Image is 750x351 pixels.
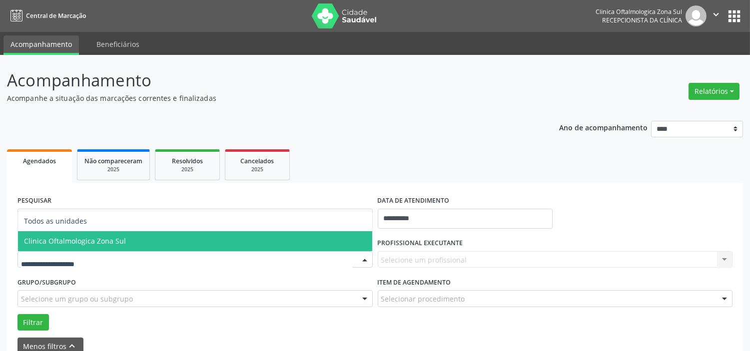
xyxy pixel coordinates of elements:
p: Ano de acompanhamento [559,121,648,133]
i:  [711,9,722,20]
button: apps [726,7,743,25]
div: 2025 [162,166,212,173]
label: Grupo/Subgrupo [17,275,76,290]
span: Clinica Oftalmologica Zona Sul [24,236,126,246]
div: 2025 [84,166,142,173]
p: Acompanhe a situação das marcações correntes e finalizadas [7,93,522,103]
a: Beneficiários [89,35,146,53]
p: Acompanhamento [7,68,522,93]
span: Cancelados [241,157,274,165]
span: Agendados [23,157,56,165]
label: PESQUISAR [17,193,51,209]
a: Central de Marcação [7,7,86,24]
span: Selecionar procedimento [381,294,465,304]
label: PROFISSIONAL EXECUTANTE [378,236,463,251]
label: Item de agendamento [378,275,451,290]
span: Não compareceram [84,157,142,165]
span: Central de Marcação [26,11,86,20]
label: DATA DE ATENDIMENTO [378,193,450,209]
div: Clinica Oftalmologica Zona Sul [596,7,682,16]
img: img [686,5,707,26]
span: Todos as unidades [24,216,87,226]
div: 2025 [232,166,282,173]
a: Acompanhamento [3,35,79,55]
button: Relatórios [689,83,740,100]
span: Selecione um grupo ou subgrupo [21,294,133,304]
button:  [707,5,726,26]
button: Filtrar [17,314,49,331]
span: Resolvidos [172,157,203,165]
span: Recepcionista da clínica [602,16,682,24]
